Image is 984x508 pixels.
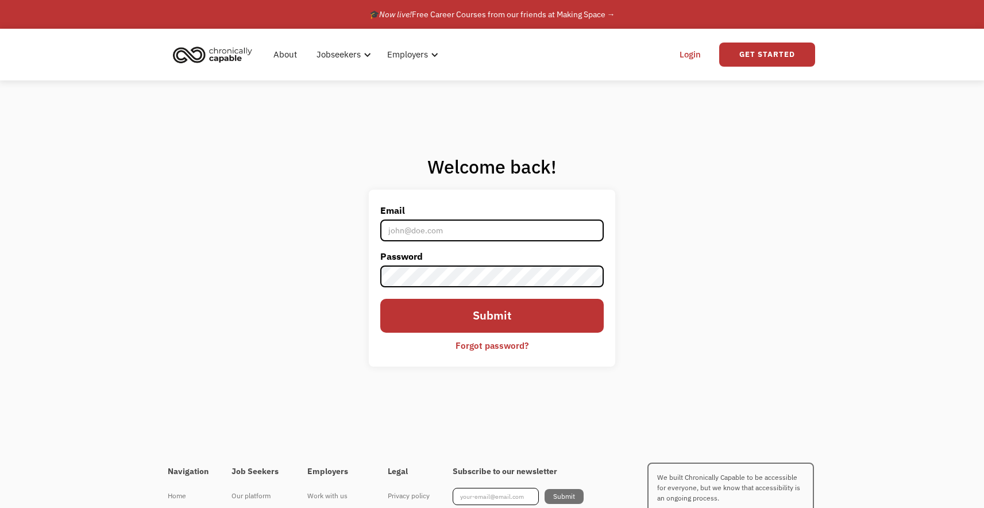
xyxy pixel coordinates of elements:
a: Get Started [719,43,815,67]
h4: Legal [388,467,430,477]
div: 🎓 Free Career Courses from our friends at Making Space → [369,7,615,21]
form: Email Form 2 [380,201,603,355]
div: Employers [380,36,442,73]
div: Forgot password? [456,338,528,352]
div: Work with us [307,489,365,503]
div: Employers [387,48,428,61]
div: Jobseekers [310,36,375,73]
img: Chronically Capable logo [169,42,256,67]
div: Jobseekers [317,48,361,61]
a: Our platform [231,488,284,504]
em: Now live! [379,9,412,20]
form: Footer Newsletter [453,488,584,505]
input: john@doe.com [380,220,603,241]
a: Work with us [307,488,365,504]
a: Home [168,488,209,504]
label: Email [380,201,603,220]
h4: Navigation [168,467,209,477]
a: About [267,36,304,73]
a: home [169,42,261,67]
div: Home [168,489,209,503]
h1: Welcome back! [369,155,615,178]
input: Submit [545,489,584,504]
input: your-email@email.com [453,488,539,505]
a: Privacy policy [388,488,430,504]
h4: Job Seekers [231,467,284,477]
div: Our platform [231,489,284,503]
h4: Employers [307,467,365,477]
a: Login [673,36,708,73]
div: Privacy policy [388,489,430,503]
h4: Subscribe to our newsletter [453,467,584,477]
input: Submit [380,299,603,333]
a: Forgot password? [447,336,537,355]
label: Password [380,247,603,265]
